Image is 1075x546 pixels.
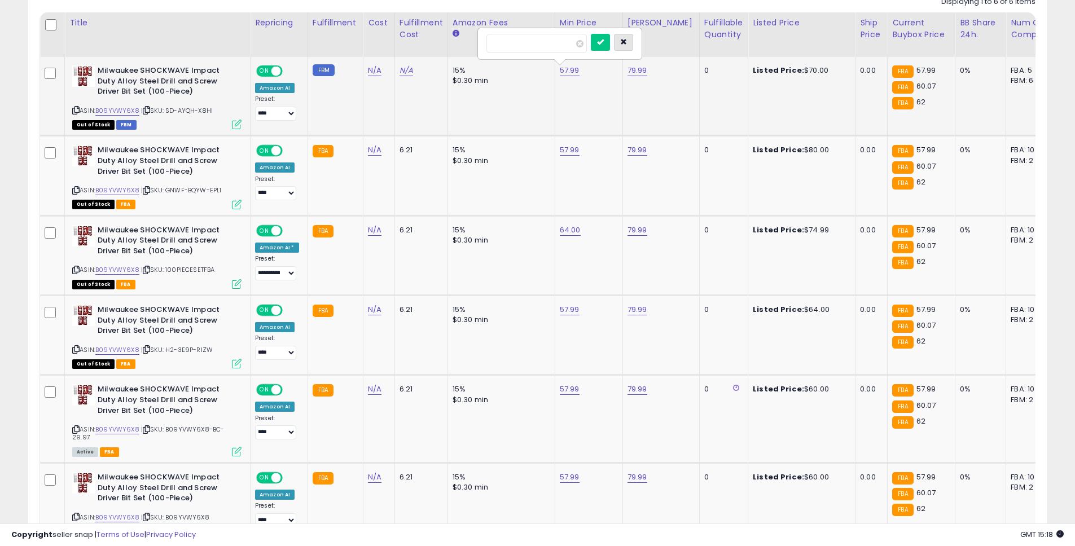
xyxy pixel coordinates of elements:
[141,265,215,274] span: | SKU: 100PIECESETFBA
[860,65,879,76] div: 0.00
[892,504,913,516] small: FBA
[72,359,115,369] span: All listings that are currently out of stock and unavailable for purchase on Amazon
[453,472,546,482] div: 15%
[916,161,936,171] span: 60.07
[704,225,739,235] div: 0
[453,29,459,39] small: Amazon Fees.
[1011,235,1048,245] div: FBM: 2
[916,400,936,411] span: 60.07
[1020,529,1064,540] span: 2025-08-13 15:18 GMT
[628,224,647,236] a: 79.99
[892,416,913,429] small: FBA
[753,304,804,315] b: Listed Price:
[72,120,115,130] span: All listings that are currently out of stock and unavailable for purchase on Amazon
[313,384,334,397] small: FBA
[960,472,997,482] div: 0%
[860,225,879,235] div: 0.00
[704,145,739,155] div: 0
[368,224,381,236] a: N/A
[72,384,242,455] div: ASIN:
[916,304,936,315] span: 57.99
[255,490,295,500] div: Amazon AI
[916,336,925,346] span: 62
[753,472,804,482] b: Listed Price:
[255,175,299,201] div: Preset:
[98,145,235,179] b: Milwaukee SHOCKWAVE Impact Duty Alloy Steel Drill and Screw Driver Bit Set (100-Piece)
[860,145,879,155] div: 0.00
[400,225,439,235] div: 6.21
[916,503,925,514] span: 62
[281,306,299,315] span: OFF
[98,65,235,100] b: Milwaukee SHOCKWAVE Impact Duty Alloy Steel Drill and Screw Driver Bit Set (100-Piece)
[368,304,381,315] a: N/A
[72,225,242,288] div: ASIN:
[281,67,299,76] span: OFF
[313,145,334,157] small: FBA
[960,145,997,155] div: 0%
[753,145,846,155] div: $80.00
[892,257,913,269] small: FBA
[281,226,299,235] span: OFF
[255,502,299,527] div: Preset:
[257,385,271,395] span: ON
[72,425,224,442] span: | SKU: B09YVWY6X8-BC-29.97
[72,225,95,246] img: 51BCmritNnL._SL40_.jpg
[628,17,695,29] div: [PERSON_NAME]
[1011,395,1048,405] div: FBM: 2
[628,304,647,315] a: 79.99
[255,243,299,253] div: Amazon AI *
[95,345,139,355] a: B09YVWY6X8
[892,161,913,174] small: FBA
[1011,315,1048,325] div: FBM: 2
[96,529,144,540] a: Terms of Use
[98,384,235,419] b: Milwaukee SHOCKWAVE Impact Duty Alloy Steel Drill and Screw Driver Bit Set (100-Piece)
[753,144,804,155] b: Listed Price:
[95,425,139,434] a: B09YVWY6X8
[704,384,739,394] div: 0
[560,65,580,76] a: 57.99
[628,472,647,483] a: 79.99
[255,322,295,332] div: Amazon AI
[453,145,546,155] div: 15%
[400,65,413,76] a: N/A
[960,225,997,235] div: 0%
[892,81,913,94] small: FBA
[72,305,242,367] div: ASIN:
[95,265,139,275] a: B09YVWY6X8
[960,305,997,315] div: 0%
[146,529,196,540] a: Privacy Policy
[892,488,913,500] small: FBA
[753,65,804,76] b: Listed Price:
[257,146,271,156] span: ON
[453,305,546,315] div: 15%
[560,224,581,236] a: 64.00
[255,255,299,280] div: Preset:
[892,177,913,190] small: FBA
[892,97,913,109] small: FBA
[916,256,925,267] span: 62
[892,225,913,237] small: FBA
[116,200,135,209] span: FBA
[860,305,879,315] div: 0.00
[255,95,299,121] div: Preset:
[453,395,546,405] div: $0.30 min
[400,145,439,155] div: 6.21
[960,17,1001,41] div: BB Share 24h.
[368,17,390,29] div: Cost
[753,305,846,315] div: $64.00
[960,65,997,76] div: 0%
[916,224,936,235] span: 57.99
[95,106,139,116] a: B09YVWY6X8
[116,280,135,289] span: FBA
[453,65,546,76] div: 15%
[98,305,235,339] b: Milwaukee SHOCKWAVE Impact Duty Alloy Steel Drill and Screw Driver Bit Set (100-Piece)
[704,305,739,315] div: 0
[257,67,271,76] span: ON
[72,145,242,208] div: ASIN:
[892,320,913,333] small: FBA
[255,415,299,440] div: Preset:
[916,240,936,251] span: 60.07
[892,17,950,41] div: Current Buybox Price
[560,144,580,156] a: 57.99
[1011,17,1052,41] div: Num of Comp.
